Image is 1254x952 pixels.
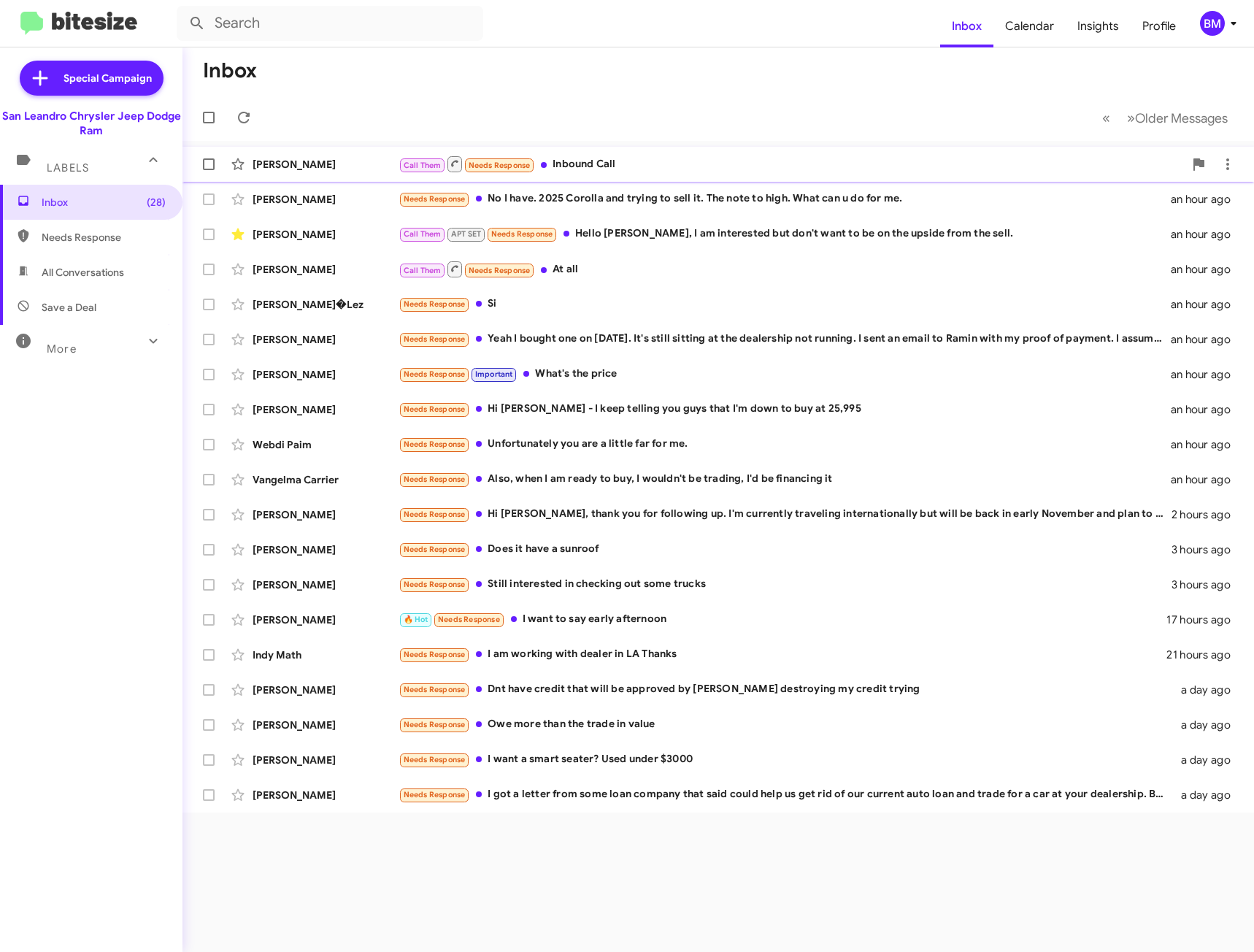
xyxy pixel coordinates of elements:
div: [PERSON_NAME] [253,788,399,802]
a: Profile [1131,5,1188,47]
span: APT SET [451,229,481,239]
div: Webdi Paim [253,437,399,452]
div: Owe more than the trade in value [399,716,1174,733]
div: Does it have a sunroof [399,541,1172,558]
span: Call Them [404,229,442,239]
div: Hi [PERSON_NAME], thank you for following up. I'm currently traveling internationally but will be... [399,506,1172,523]
nav: Page navigation example [1094,103,1236,133]
span: Needs Response [404,510,466,519]
div: I got a letter from some loan company that said could help us get rid of our current auto loan an... [399,786,1174,803]
span: Needs Response [404,475,466,484]
span: Call Them [404,266,442,275]
span: Labels [47,161,89,174]
input: Search [177,6,483,41]
span: More [47,342,77,356]
span: Needs Response [404,755,466,764]
div: [PERSON_NAME] [253,718,399,732]
span: Needs Response [438,615,500,624]
span: Needs Response [404,580,466,589]
a: Inbox [940,5,993,47]
div: [PERSON_NAME]�Lez [253,297,399,312]
div: BM [1200,11,1225,36]
span: Needs Response [469,161,531,170]
span: « [1102,109,1110,127]
div: Still interested in checking out some trucks [399,576,1172,593]
div: an hour ago [1171,402,1242,417]
div: What's the price [399,366,1171,383]
div: an hour ago [1171,437,1242,452]
div: [PERSON_NAME] [253,157,399,172]
div: [PERSON_NAME] [253,402,399,417]
div: an hour ago [1171,367,1242,382]
div: [PERSON_NAME] [253,262,399,277]
div: 21 hours ago [1166,648,1242,662]
span: Call Them [404,161,442,170]
span: Needs Response [404,545,466,554]
div: [PERSON_NAME] [253,753,399,767]
span: Special Campaign [64,71,152,85]
div: Inbound Call [399,155,1184,173]
span: Important [475,369,513,379]
span: Needs Response [491,229,553,239]
div: [PERSON_NAME] [253,683,399,697]
div: No I have. 2025 Corolla and trying to sell it. The note to high. What can u do for me. [399,191,1171,207]
span: Needs Response [404,369,466,379]
div: [PERSON_NAME] [253,332,399,347]
div: I am working with dealer in LA Thanks [399,646,1166,663]
span: Needs Response [404,404,466,414]
div: Unfortunately you are a little far for me. [399,436,1171,453]
a: Insights [1066,5,1131,47]
span: Older Messages [1135,110,1228,126]
div: Dnt have credit that will be approved by [PERSON_NAME] destroying my credit trying [399,681,1174,698]
div: [PERSON_NAME] [253,507,399,522]
div: Yeah I bought one on [DATE]. It's still sitting at the dealership not running. I sent an email to... [399,331,1171,348]
div: an hour ago [1171,472,1242,487]
div: an hour ago [1171,262,1242,277]
span: Needs Response [404,650,466,659]
a: Calendar [993,5,1066,47]
div: a day ago [1174,683,1242,697]
div: [PERSON_NAME] [253,613,399,627]
span: Save a Deal [42,300,96,315]
div: [PERSON_NAME] [253,192,399,207]
div: 2 hours ago [1172,507,1242,522]
div: [PERSON_NAME] [253,577,399,592]
div: a day ago [1174,753,1242,767]
div: Si [399,296,1171,312]
div: Also, when I am ready to buy, I wouldn't be trading, I'd be financing it [399,471,1171,488]
span: Needs Response [404,439,466,449]
div: Hi [PERSON_NAME] - I keep telling you guys that I'm down to buy at 25,995 [399,401,1171,418]
div: Indy Math [253,648,399,662]
span: Needs Response [469,266,531,275]
div: an hour ago [1171,332,1242,347]
div: Hello [PERSON_NAME], I am interested but don't want to be on the upside from the sell. [399,226,1171,242]
span: (28) [147,195,166,210]
div: [PERSON_NAME] [253,542,399,557]
button: Previous [1093,103,1119,133]
span: 🔥 Hot [404,615,428,624]
div: a day ago [1174,788,1242,802]
button: Next [1118,103,1236,133]
a: Special Campaign [20,61,164,96]
div: an hour ago [1171,227,1242,242]
span: Needs Response [404,299,466,309]
div: [PERSON_NAME] [253,227,399,242]
div: a day ago [1174,718,1242,732]
span: Needs Response [404,194,466,204]
div: At all [399,260,1171,278]
div: I want to say early afternoon [399,611,1166,628]
span: All Conversations [42,265,124,280]
span: Needs Response [404,790,466,799]
button: BM [1188,11,1238,36]
span: Inbox [42,195,166,210]
div: 3 hours ago [1172,577,1242,592]
div: Vangelma Carrier [253,472,399,487]
span: Needs Response [42,230,166,245]
span: » [1127,109,1135,127]
span: Needs Response [404,685,466,694]
div: an hour ago [1171,192,1242,207]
